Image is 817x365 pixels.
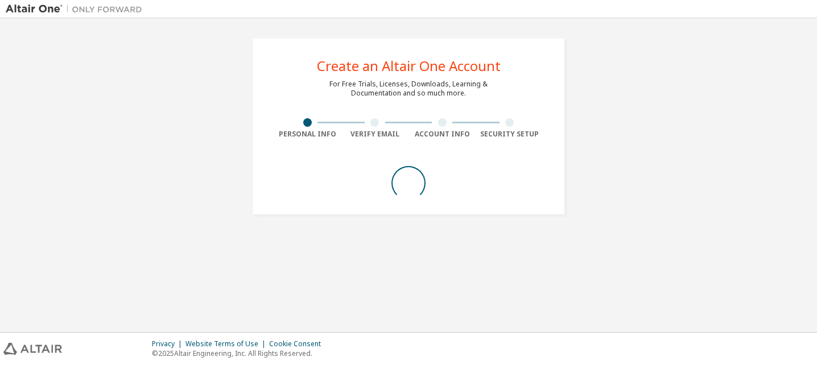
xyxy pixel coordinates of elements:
[274,130,341,139] div: Personal Info
[408,130,476,139] div: Account Info
[269,339,328,349] div: Cookie Consent
[185,339,269,349] div: Website Terms of Use
[6,3,148,15] img: Altair One
[317,59,501,73] div: Create an Altair One Account
[152,339,185,349] div: Privacy
[3,343,62,355] img: altair_logo.svg
[476,130,544,139] div: Security Setup
[341,130,409,139] div: Verify Email
[329,80,488,98] div: For Free Trials, Licenses, Downloads, Learning & Documentation and so much more.
[152,349,328,358] p: © 2025 Altair Engineering, Inc. All Rights Reserved.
